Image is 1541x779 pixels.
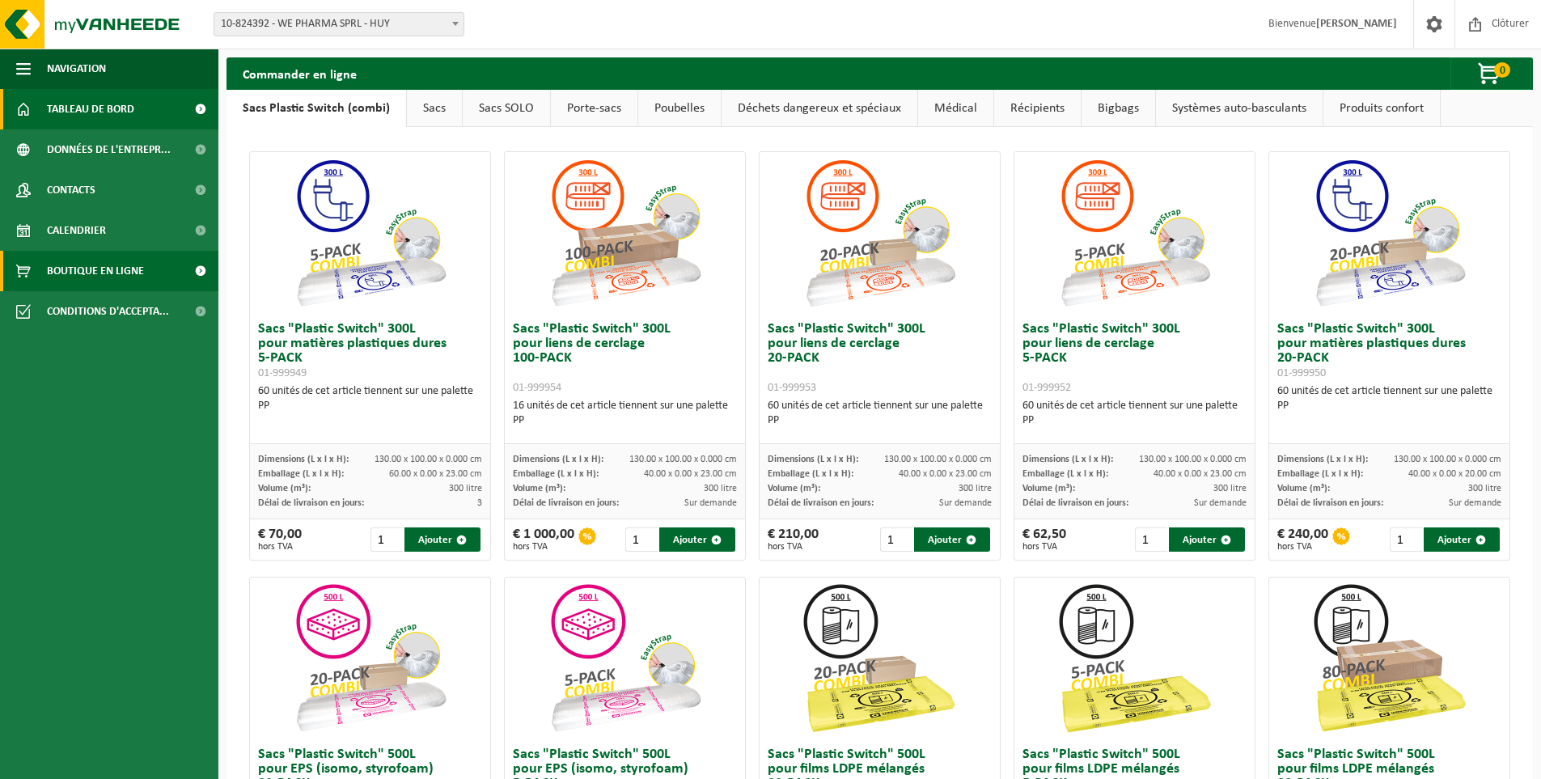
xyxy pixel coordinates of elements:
button: Ajouter [1424,527,1500,552]
h3: Sacs "Plastic Switch" 300L pour liens de cerclage 100-PACK [513,322,737,395]
a: Sacs Plastic Switch (combi) [226,90,406,127]
span: Dimensions (L x l x H): [1022,455,1113,464]
span: Sur demande [1194,498,1247,508]
span: 40.00 x 0.00 x 23.00 cm [899,469,992,479]
img: 01-999953 [799,152,961,314]
span: Délai de livraison en jours: [513,498,619,508]
img: 01-999954 [544,152,706,314]
span: Calendrier [47,210,106,251]
div: 60 unités de cet article tiennent sur une palette [258,384,482,413]
span: 130.00 x 100.00 x 0.000 cm [629,455,737,464]
a: Bigbags [1082,90,1155,127]
span: Emballage (L x l x H): [768,469,853,479]
span: Dimensions (L x l x H): [258,455,349,464]
span: Sur demande [1449,498,1501,508]
div: 16 unités de cet article tiennent sur une palette [513,399,737,428]
span: 01-999949 [258,367,307,379]
span: hors TVA [513,542,574,552]
a: Sacs SOLO [463,90,550,127]
span: 300 litre [959,484,992,493]
span: 300 litre [449,484,482,493]
span: 10-824392 - WE PHARMA SPRL - HUY [214,13,464,36]
span: Volume (m³): [258,484,311,493]
span: Tableau de bord [47,89,134,129]
h3: Sacs "Plastic Switch" 300L pour matières plastiques dures 20-PACK [1277,322,1501,380]
span: 130.00 x 100.00 x 0.000 cm [1139,455,1247,464]
button: Ajouter [404,527,481,552]
span: Dimensions (L x l x H): [768,455,858,464]
a: Poubelles [638,90,721,127]
span: Conditions d'accepta... [47,291,169,332]
div: € 240,00 [1277,527,1328,552]
span: 300 litre [704,484,737,493]
strong: [PERSON_NAME] [1316,18,1397,30]
span: hors TVA [258,542,302,552]
div: PP [1022,413,1247,428]
span: hors TVA [768,542,819,552]
span: Sur demande [939,498,992,508]
span: Emballage (L x l x H): [1277,469,1363,479]
span: hors TVA [1022,542,1066,552]
a: Déchets dangereux et spéciaux [722,90,917,127]
span: 01-999950 [1277,367,1326,379]
span: Délai de livraison en jours: [1277,498,1383,508]
button: 0 [1450,57,1531,90]
img: 01-999963 [1054,578,1216,739]
span: 40.00 x 0.00 x 23.00 cm [644,469,737,479]
span: 130.00 x 100.00 x 0.000 cm [1394,455,1501,464]
span: Données de l'entrepr... [47,129,171,170]
input: 1 [1135,527,1168,552]
span: Volume (m³): [1022,484,1075,493]
h3: Sacs "Plastic Switch" 300L pour liens de cerclage 5-PACK [1022,322,1247,395]
span: 300 litre [1213,484,1247,493]
span: 0 [1494,62,1510,78]
img: 01-999952 [1054,152,1216,314]
input: 1 [880,527,913,552]
span: Dimensions (L x l x H): [1277,455,1368,464]
span: 01-999954 [513,382,561,394]
span: Boutique en ligne [47,251,144,291]
div: PP [1277,399,1501,413]
div: PP [768,413,992,428]
span: Navigation [47,49,106,89]
span: Délai de livraison en jours: [768,498,874,508]
span: Emballage (L x l x H): [1022,469,1108,479]
span: 10-824392 - WE PHARMA SPRL - HUY [214,12,464,36]
a: Produits confort [1323,90,1440,127]
a: Systèmes auto-basculants [1156,90,1323,127]
a: Récipients [994,90,1081,127]
span: 01-999952 [1022,382,1071,394]
img: 01-999956 [290,578,451,739]
span: Volume (m³): [513,484,565,493]
img: 01-999968 [1309,578,1471,739]
input: 1 [1390,527,1423,552]
a: Porte-sacs [551,90,637,127]
img: 01-999964 [799,578,961,739]
a: Médical [918,90,993,127]
div: € 70,00 [258,527,302,552]
div: € 1 000,00 [513,527,574,552]
h2: Commander en ligne [226,57,373,89]
button: Ajouter [659,527,735,552]
div: € 210,00 [768,527,819,552]
div: 60 unités de cet article tiennent sur une palette [768,399,992,428]
span: Délai de livraison en jours: [258,498,364,508]
span: 01-999953 [768,382,816,394]
span: Sur demande [684,498,737,508]
a: Sacs [407,90,462,127]
div: PP [513,413,737,428]
input: 1 [370,527,404,552]
img: 01-999950 [1309,152,1471,314]
span: 3 [477,498,482,508]
button: Ajouter [1169,527,1245,552]
span: Volume (m³): [768,484,820,493]
h3: Sacs "Plastic Switch" 300L pour liens de cerclage 20-PACK [768,322,992,395]
span: 130.00 x 100.00 x 0.000 cm [375,455,482,464]
div: € 62,50 [1022,527,1066,552]
span: hors TVA [1277,542,1328,552]
span: 300 litre [1468,484,1501,493]
span: Volume (m³): [1277,484,1330,493]
span: Dimensions (L x l x H): [513,455,603,464]
span: 130.00 x 100.00 x 0.000 cm [884,455,992,464]
div: 60 unités de cet article tiennent sur une palette [1022,399,1247,428]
